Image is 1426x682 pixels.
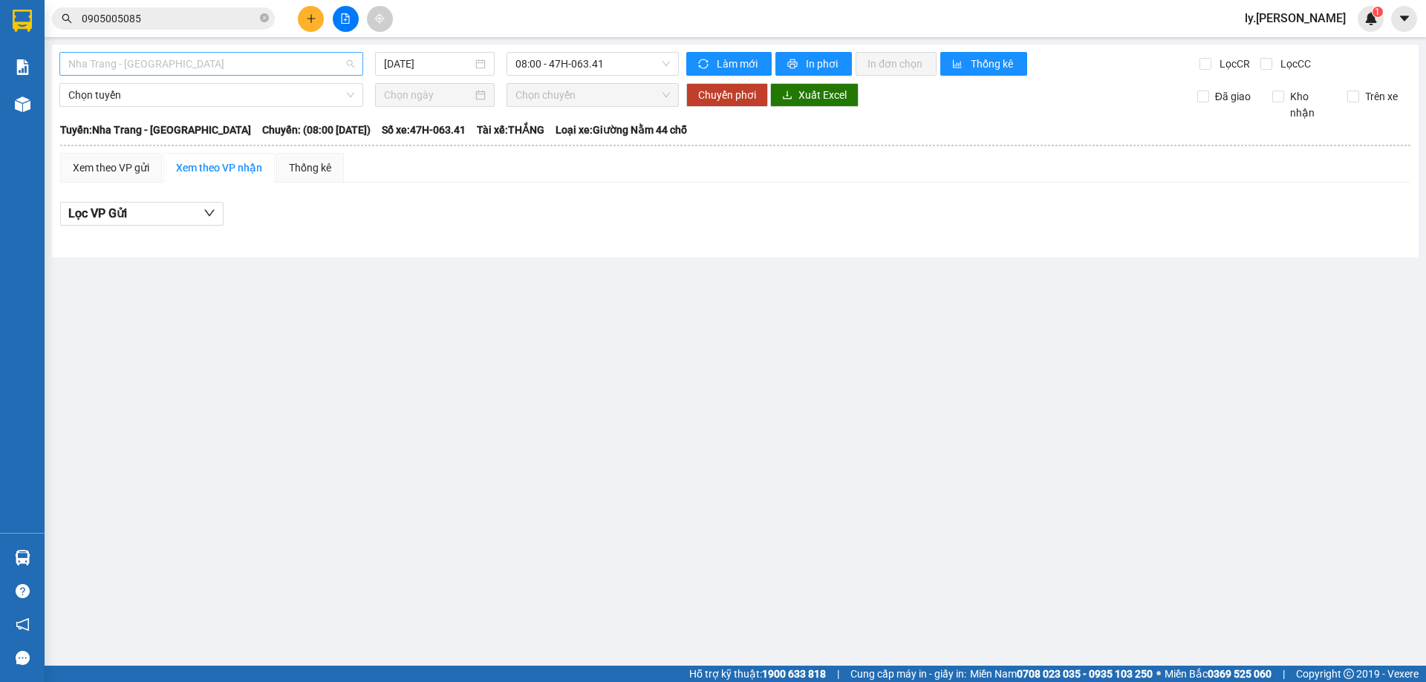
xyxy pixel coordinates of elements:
span: down [204,207,215,219]
span: Miền Nam [970,666,1153,682]
span: search [62,13,72,24]
sup: 1 [1373,7,1383,17]
input: 13/09/2025 [384,56,472,72]
span: aim [374,13,385,24]
strong: 1900 633 818 [762,668,826,680]
div: Xem theo VP nhận [176,160,262,176]
span: In phơi [806,56,840,72]
button: downloadXuất Excel [770,83,859,107]
span: question-circle [16,584,30,598]
span: copyright [1344,669,1354,679]
strong: 0708 023 035 - 0935 103 250 [1017,668,1153,680]
b: Tuyến: Nha Trang - [GEOGRAPHIC_DATA] [60,124,251,136]
span: Hỗ trợ kỹ thuật: [689,666,826,682]
span: bar-chart [952,59,965,71]
span: Thống kê [971,56,1015,72]
button: In đơn chọn [856,52,937,76]
span: caret-down [1398,12,1411,25]
button: syncLàm mới [686,52,772,76]
span: 1 [1375,7,1380,17]
button: printerIn phơi [775,52,852,76]
span: Đã giao [1209,88,1257,105]
span: Số xe: 47H-063.41 [382,122,466,138]
span: Tài xế: THẮNG [477,122,544,138]
span: notification [16,617,30,632]
span: close-circle [260,13,269,22]
span: Lọc VP Gửi [68,204,127,223]
button: Chuyển phơi [686,83,768,107]
button: file-add [333,6,359,32]
div: Thống kê [289,160,331,176]
button: plus [298,6,324,32]
span: sync [698,59,711,71]
div: Xem theo VP gửi [73,160,149,176]
img: solution-icon [15,59,30,75]
strong: 0369 525 060 [1208,668,1272,680]
input: Tìm tên, số ĐT hoặc mã đơn [82,10,257,27]
span: Kho nhận [1284,88,1336,121]
span: file-add [340,13,351,24]
button: caret-down [1391,6,1417,32]
button: aim [367,6,393,32]
img: icon-new-feature [1364,12,1378,25]
span: Trên xe [1359,88,1404,105]
span: Chuyến: (08:00 [DATE]) [262,122,371,138]
button: bar-chartThống kê [940,52,1027,76]
span: Cung cấp máy in - giấy in: [850,666,966,682]
span: Miền Bắc [1165,666,1272,682]
span: message [16,651,30,665]
span: 08:00 - 47H-063.41 [515,53,670,75]
span: | [1283,666,1285,682]
span: Loại xe: Giường Nằm 44 chỗ [556,122,687,138]
button: Lọc VP Gửi [60,202,224,226]
img: logo-vxr [13,10,32,32]
img: warehouse-icon [15,96,30,112]
span: Nha Trang - Buôn Ma Thuột [68,53,354,75]
span: printer [787,59,800,71]
span: Lọc CR [1214,56,1252,72]
input: Chọn ngày [384,87,472,103]
span: ly.[PERSON_NAME] [1233,9,1358,27]
span: Lọc CC [1274,56,1313,72]
span: Chọn tuyến [68,84,354,106]
span: plus [306,13,316,24]
img: warehouse-icon [15,550,30,565]
span: close-circle [260,12,269,26]
span: ⚪️ [1156,671,1161,677]
span: | [837,666,839,682]
span: Làm mới [717,56,760,72]
span: Chọn chuyến [515,84,670,106]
